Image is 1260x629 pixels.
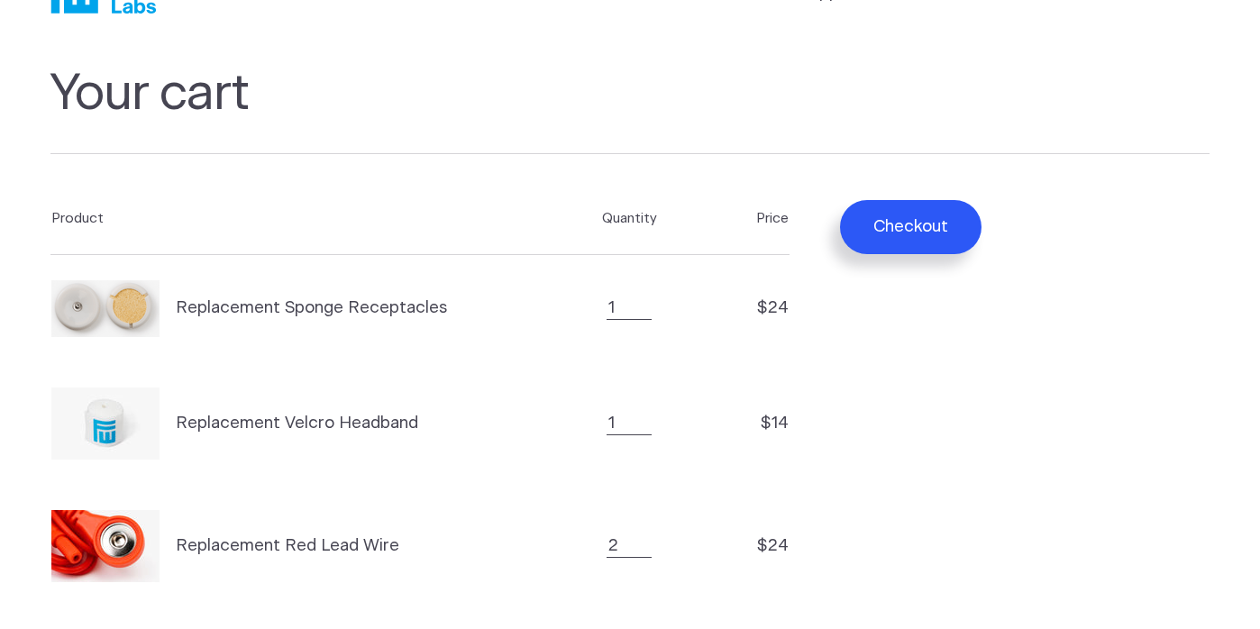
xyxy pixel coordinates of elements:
[176,533,399,559] span: Replacement Red Lead Wire
[176,411,418,436] span: Replacement Velcro Headband
[51,387,525,460] a: Replacement Velcro Headband
[51,280,525,337] a: Replacement Sponge Receptacles
[551,183,708,254] th: Quantity
[51,510,525,582] a: Replacement Red Lead Wire
[50,183,551,254] th: Product
[708,183,790,254] th: Price
[708,485,790,607] td: $24
[50,64,1210,154] h1: Your cart
[708,362,790,485] td: $14
[176,296,447,321] span: Replacement Sponge Receptacles
[708,254,790,361] td: $24
[840,200,982,254] button: Checkout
